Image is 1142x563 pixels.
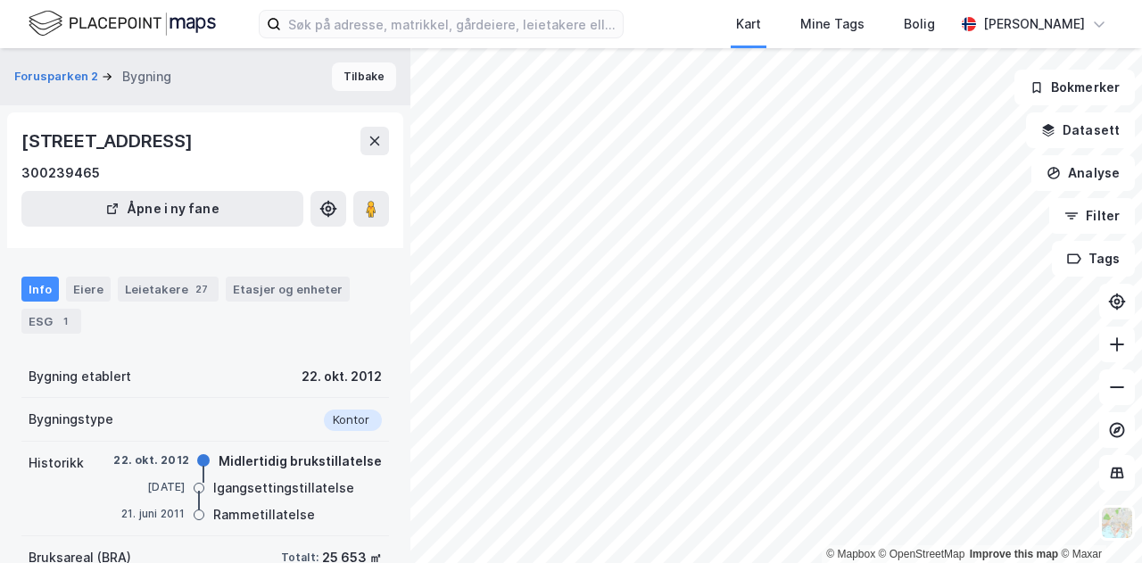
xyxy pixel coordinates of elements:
div: Midlertidig brukstillatelse [219,451,382,472]
a: Improve this map [970,548,1058,560]
button: Tags [1052,241,1135,277]
div: [PERSON_NAME] [983,13,1085,35]
div: [DATE] [113,479,185,495]
div: Bolig [904,13,935,35]
div: Eiere [66,277,111,302]
div: Info [21,277,59,302]
div: 1 [56,312,74,330]
button: Forusparken 2 [14,68,102,86]
div: Bygning [122,66,171,87]
div: Bygningstype [29,409,113,430]
button: Datasett [1026,112,1135,148]
div: [STREET_ADDRESS] [21,127,196,155]
div: Historikk [29,452,84,474]
iframe: Chat Widget [1053,477,1142,563]
div: ESG [21,309,81,334]
div: 300239465 [21,162,100,184]
div: Mine Tags [800,13,865,35]
button: Åpne i ny fane [21,191,303,227]
button: Analyse [1031,155,1135,191]
div: 22. okt. 2012 [113,452,189,468]
button: Tilbake [332,62,396,91]
input: Søk på adresse, matrikkel, gårdeiere, leietakere eller personer [281,11,623,37]
div: Rammetillatelse [213,504,315,526]
div: Etasjer og enheter [233,281,343,297]
a: Mapbox [826,548,875,560]
div: 22. okt. 2012 [302,366,382,387]
div: Kontrollprogram for chat [1053,477,1142,563]
div: Igangsettingstillatelse [213,477,354,499]
div: Leietakere [118,277,219,302]
button: Filter [1049,198,1135,234]
button: Bokmerker [1014,70,1135,105]
div: Kart [736,13,761,35]
img: logo.f888ab2527a4732fd821a326f86c7f29.svg [29,8,216,39]
div: 27 [192,280,211,298]
div: Bygning etablert [29,366,131,387]
div: 21. juni 2011 [113,506,185,522]
a: OpenStreetMap [879,548,965,560]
